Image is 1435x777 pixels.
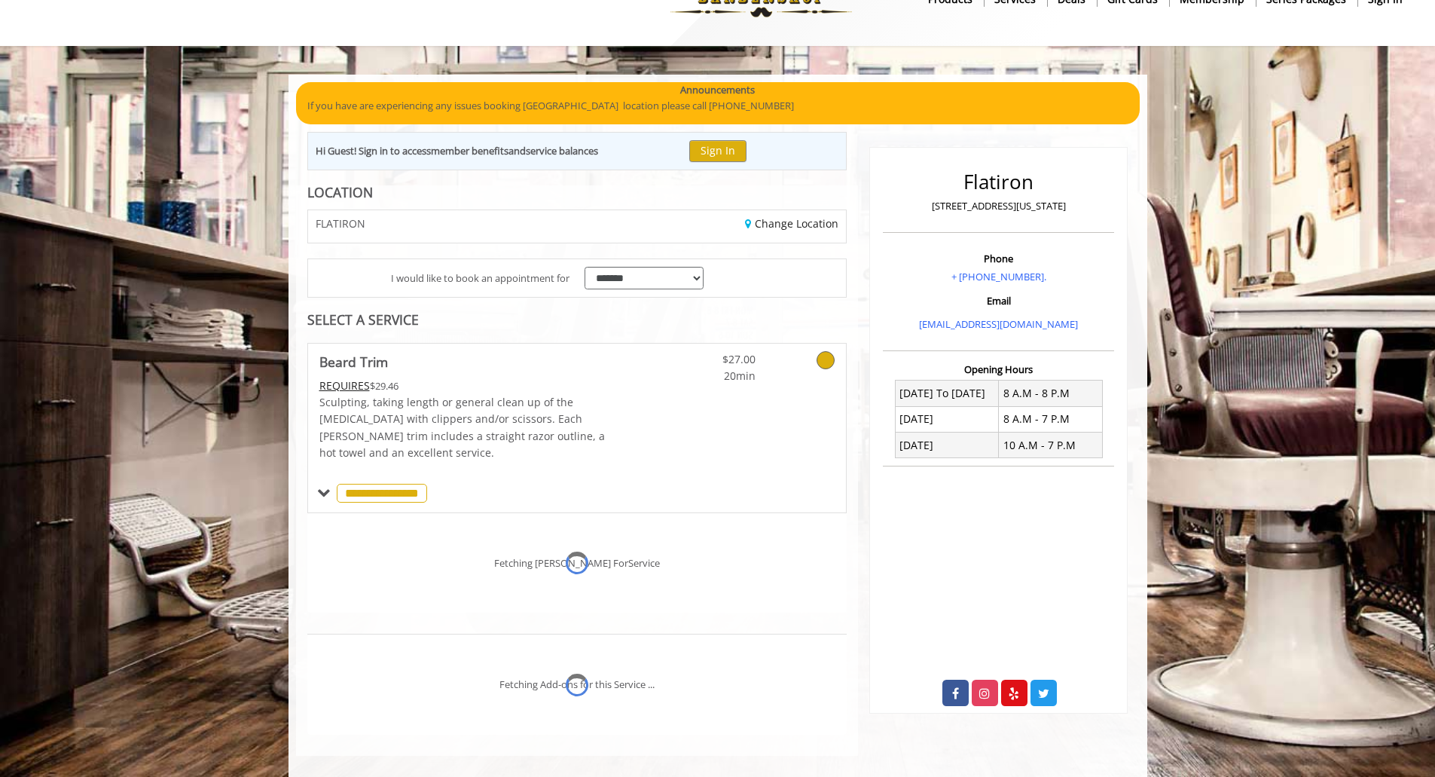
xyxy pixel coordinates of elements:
div: SELECT A SERVICE [307,313,847,327]
a: [EMAIL_ADDRESS][DOMAIN_NAME] [919,317,1078,331]
b: LOCATION [307,183,373,201]
a: + [PHONE_NUMBER]. [951,270,1046,283]
b: member benefits [431,144,508,158]
b: service balances [526,144,598,158]
span: FLATIRON [316,218,365,229]
div: $29.46 [319,378,622,394]
div: Hi Guest! Sign in to access and [316,143,598,159]
p: Sculpting, taking length or general clean up of the [MEDICAL_DATA] with clippers and/or scissors.... [319,394,622,462]
td: [DATE] [895,406,999,432]
b: Beard Trim [319,351,388,372]
td: 8 A.M - 8 P.M [999,381,1103,406]
h2: Flatiron [887,171,1110,193]
h3: Opening Hours [883,364,1114,375]
td: 8 A.M - 7 P.M [999,406,1103,432]
div: Fetching [PERSON_NAME] ForService [494,555,660,571]
span: $27.00 [667,351,756,368]
a: Change Location [745,216,838,231]
td: [DATE] [895,433,999,458]
span: 20min [667,368,756,384]
b: Announcements [680,82,755,98]
h3: Phone [887,253,1110,264]
td: 10 A.M - 7 P.M [999,433,1103,458]
span: This service needs some Advance to be paid before we block your appointment [319,378,370,393]
h3: Email [887,295,1110,306]
td: [DATE] To [DATE] [895,381,999,406]
button: Sign In [689,140,747,162]
div: Fetching Add-ons for this Service ... [499,677,655,693]
p: If you have are experiencing any issues booking [GEOGRAPHIC_DATA] location please call [PHONE_NUM... [307,98,1128,114]
p: [STREET_ADDRESS][US_STATE] [887,198,1110,214]
span: I would like to book an appointment for [391,271,569,286]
